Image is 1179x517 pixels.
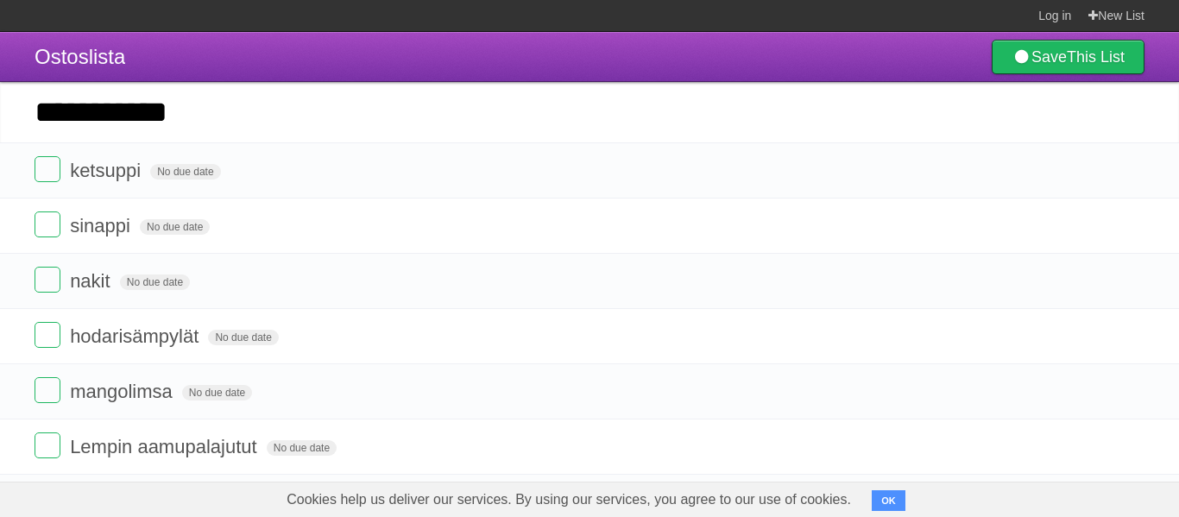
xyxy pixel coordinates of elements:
[70,270,114,292] span: nakit
[208,330,278,345] span: No due date
[70,325,203,347] span: hodarisämpylät
[992,40,1144,74] a: SaveThis List
[182,385,252,400] span: No due date
[35,377,60,403] label: Done
[120,274,190,290] span: No due date
[35,45,125,68] span: Ostoslista
[1067,48,1125,66] b: This List
[267,440,337,456] span: No due date
[872,490,905,511] button: OK
[140,219,210,235] span: No due date
[35,432,60,458] label: Done
[269,482,868,517] span: Cookies help us deliver our services. By using our services, you agree to our use of cookies.
[70,215,135,236] span: sinappi
[35,211,60,237] label: Done
[35,267,60,293] label: Done
[35,156,60,182] label: Done
[35,322,60,348] label: Done
[150,164,220,180] span: No due date
[70,160,145,181] span: ketsuppi
[70,381,177,402] span: mangolimsa
[70,436,261,457] span: Lempin aamupalajutut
